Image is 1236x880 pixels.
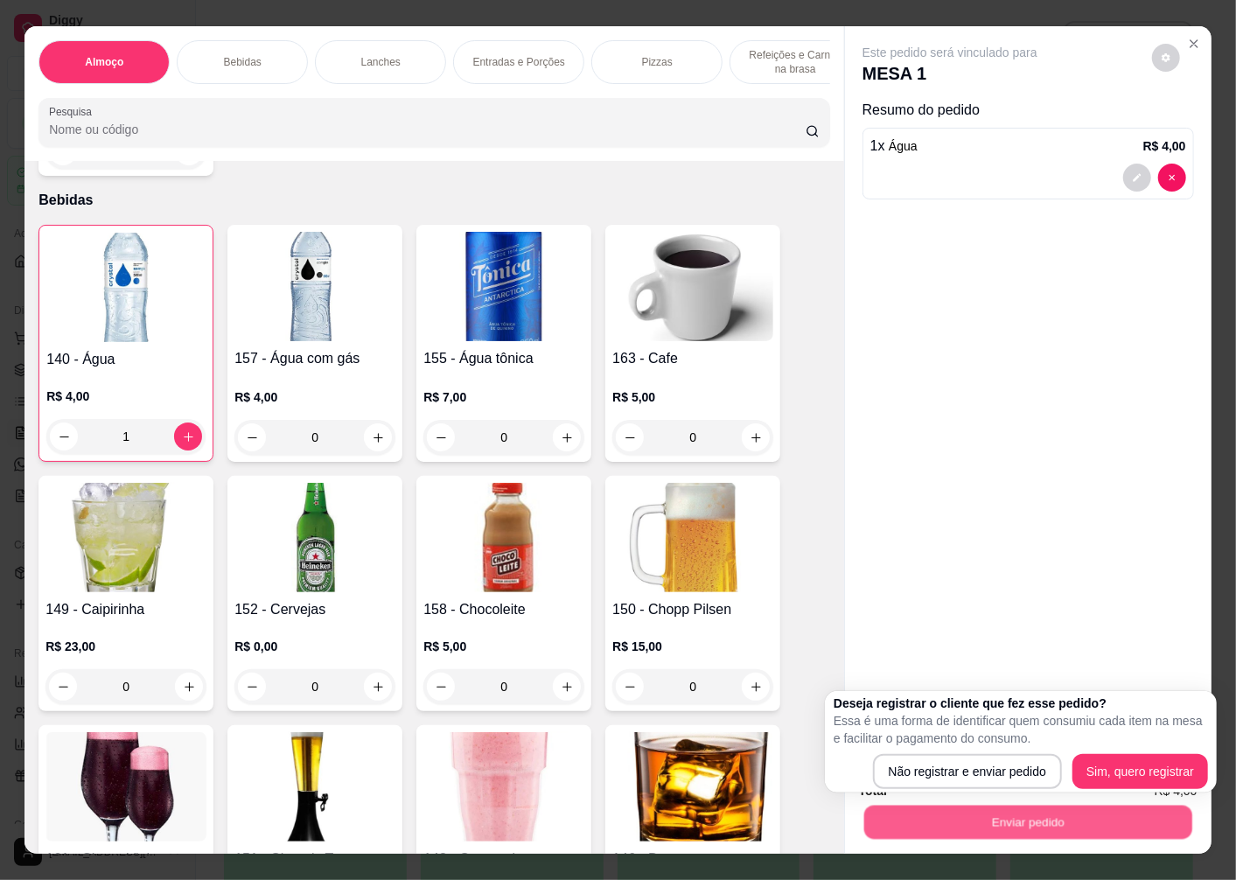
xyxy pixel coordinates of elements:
p: Essa é uma forma de identificar quem consumiu cada item na mesa e facilitar o pagamento do consumo. [834,712,1208,747]
img: product-image [612,483,773,592]
img: product-image [234,483,395,592]
h4: 140 - Água [46,349,206,370]
button: Sim, quero registrar [1072,754,1208,789]
img: product-image [234,732,395,842]
button: increase-product-quantity [364,423,392,451]
button: increase-product-quantity [174,423,202,450]
label: Pesquisa [49,104,98,119]
p: R$ 5,00 [423,638,584,655]
input: Pesquisa [49,121,806,138]
p: R$ 15,00 [612,638,773,655]
button: decrease-product-quantity [427,673,455,701]
button: Não registrar e enviar pedido [873,754,1063,789]
p: Refeições e Carnes na brasa [744,48,846,76]
p: Bebidas [38,190,829,211]
button: Close [1180,30,1208,58]
h4: 161 - Chopp Vinho [45,849,206,870]
p: Lanches [361,55,401,69]
button: decrease-product-quantity [50,423,78,450]
h4: 155 - Água tônica [423,348,584,369]
h4: 149 - Caipirinha [45,599,206,620]
button: decrease-product-quantity [49,673,77,701]
img: product-image [612,732,773,842]
p: MESA 1 [862,61,1037,86]
button: increase-product-quantity [553,673,581,701]
button: decrease-product-quantity [616,423,644,451]
span: Água [889,139,918,153]
img: product-image [612,232,773,341]
img: product-image [423,232,584,341]
p: R$ 7,00 [423,388,584,406]
button: increase-product-quantity [175,673,203,701]
button: decrease-product-quantity [1123,164,1151,192]
p: Pizzas [642,55,673,69]
button: decrease-product-quantity [616,673,644,701]
p: Bebidas [224,55,262,69]
p: Este pedido será vinculado para [862,44,1037,61]
p: R$ 0,00 [234,638,395,655]
img: product-image [45,732,206,842]
button: decrease-product-quantity [427,423,455,451]
button: increase-product-quantity [742,673,770,701]
h4: 148 - Coquetel [423,849,584,870]
img: product-image [423,483,584,592]
button: increase-product-quantity [742,423,770,451]
img: product-image [423,732,584,842]
h2: Deseja registrar o cliente que fez esse pedido? [834,695,1208,712]
h4: 150 - Chopp Pilsen [612,599,773,620]
p: Almoço [85,55,123,69]
p: R$ 23,00 [45,638,206,655]
button: decrease-product-quantity [1152,44,1180,72]
p: R$ 4,00 [46,388,206,405]
p: 1 x [870,136,918,157]
button: increase-product-quantity [553,423,581,451]
h4: 158 - Chocoleite [423,599,584,620]
img: product-image [45,483,206,592]
h4: 163 - Cafe [612,348,773,369]
button: Enviar pedido [864,805,1192,839]
p: Entradas e Porções [473,55,565,69]
img: product-image [234,232,395,341]
p: Resumo do pedido [862,100,1194,121]
h4: 146 - Doses [612,849,773,870]
strong: Total [859,784,887,798]
button: decrease-product-quantity [1158,164,1186,192]
h4: 152 - Cervejas [234,599,395,620]
p: R$ 4,00 [1143,137,1186,155]
button: decrease-product-quantity [238,423,266,451]
p: R$ 4,00 [234,388,395,406]
p: R$ 5,00 [612,388,773,406]
h4: 157 - Água com gás [234,348,395,369]
img: product-image [46,233,206,342]
h4: 151 - Chopp's Torre [234,849,395,870]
